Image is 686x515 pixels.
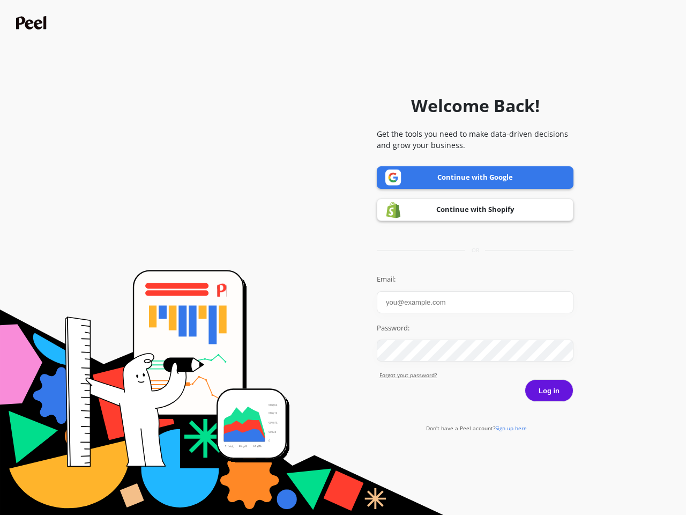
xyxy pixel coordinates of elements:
h1: Welcome Back! [411,93,540,119]
a: Continue with Google [377,166,573,189]
input: you@example.com [377,291,573,313]
div: or [377,246,573,254]
a: Continue with Shopify [377,198,573,221]
img: Google logo [385,170,401,186]
a: Don't have a Peel account?Sign up here [426,424,527,432]
img: Shopify logo [385,202,401,218]
a: Forgot yout password? [379,371,573,379]
span: Sign up here [495,424,527,432]
img: Peel [16,16,49,30]
label: Password: [377,323,573,334]
button: Log in [525,379,573,402]
p: Get the tools you need to make data-driven decisions and grow your business. [377,128,573,151]
label: Email: [377,274,573,285]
